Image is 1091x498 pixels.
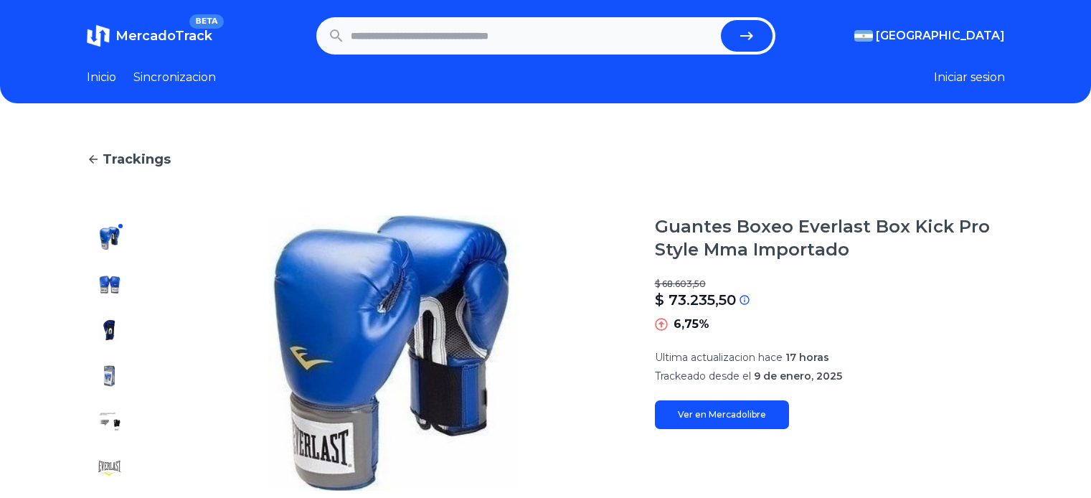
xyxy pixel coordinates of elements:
[98,410,121,433] img: Guantes Boxeo Everlast Box Kick Pro Style Mma Importado
[854,27,1005,44] button: [GEOGRAPHIC_DATA]
[785,351,829,364] span: 17 horas
[189,14,223,29] span: BETA
[115,28,212,44] span: MercadoTrack
[103,149,171,169] span: Trackings
[854,30,873,42] img: Argentina
[98,456,121,479] img: Guantes Boxeo Everlast Box Kick Pro Style Mma Importado
[98,365,121,387] img: Guantes Boxeo Everlast Box Kick Pro Style Mma Importado
[754,370,842,382] span: 9 de enero, 2025
[87,24,110,47] img: MercadoTrack
[655,215,1005,261] h1: Guantes Boxeo Everlast Box Kick Pro Style Mma Importado
[87,24,212,47] a: MercadoTrackBETA
[655,370,751,382] span: Trackeado desde el
[161,215,626,491] img: Guantes Boxeo Everlast Box Kick Pro Style Mma Importado
[674,316,709,333] p: 6,75%
[87,149,1005,169] a: Trackings
[98,273,121,296] img: Guantes Boxeo Everlast Box Kick Pro Style Mma Importado
[655,278,1005,290] p: $ 68.603,50
[655,351,783,364] span: Ultima actualizacion hace
[934,69,1005,86] button: Iniciar sesion
[98,319,121,342] img: Guantes Boxeo Everlast Box Kick Pro Style Mma Importado
[876,27,1005,44] span: [GEOGRAPHIC_DATA]
[98,227,121,250] img: Guantes Boxeo Everlast Box Kick Pro Style Mma Importado
[655,290,736,310] p: $ 73.235,50
[655,400,789,429] a: Ver en Mercadolibre
[133,69,216,86] a: Sincronizacion
[87,69,116,86] a: Inicio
